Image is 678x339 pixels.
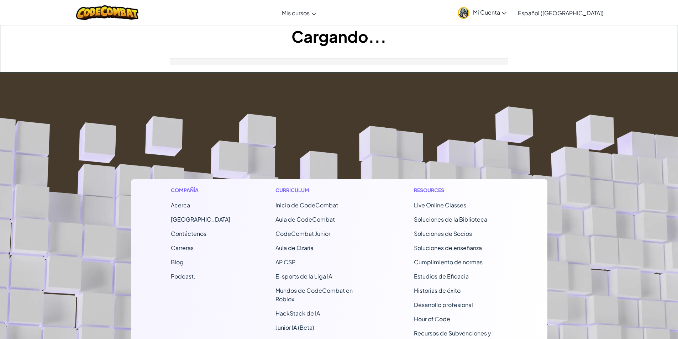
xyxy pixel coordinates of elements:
[454,1,510,24] a: Mi Cuenta
[414,216,487,223] a: Soluciones de la Biblioteca
[414,186,508,194] h1: Resources
[171,272,195,280] a: Podcast.
[414,201,466,209] a: Live Online Classes
[518,9,604,17] span: Español ([GEOGRAPHIC_DATA])
[171,216,230,223] a: [GEOGRAPHIC_DATA]
[278,3,320,22] a: Mis cursos
[414,230,472,237] a: Soluciones de Socios
[275,186,369,194] h1: Curriculum
[414,258,483,266] a: Cumplimiento de normas
[275,287,353,303] a: Mundos de CodeCombat en Roblox
[414,301,473,308] a: Desarrollo profesional
[76,5,138,20] img: CodeCombat logo
[275,272,332,280] a: E-sports de la Liga IA
[275,201,338,209] span: Inicio de CodeCombat
[514,3,607,22] a: Español ([GEOGRAPHIC_DATA])
[0,25,678,47] h1: Cargando...
[171,244,194,251] a: Carreras
[275,216,335,223] a: Aula de CodeCombat
[458,7,469,19] img: avatar
[414,315,450,323] a: Hour of Code
[473,9,506,16] span: Mi Cuenta
[171,230,206,237] span: Contáctenos
[275,244,314,251] a: Aula de Ozaria
[275,324,314,331] a: Junior IA (Beta)
[414,287,461,294] a: Historias de éxito
[414,272,469,280] a: Estudios de Eficacia
[171,201,190,209] a: Acerca
[171,186,230,194] h1: Compañía
[171,258,184,266] a: Blog
[282,9,310,17] span: Mis cursos
[275,309,320,317] a: HackStack de IA
[414,244,482,251] a: Soluciones de enseñanza
[275,258,295,266] a: AP CSP
[275,230,330,237] a: CodeCombat Junior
